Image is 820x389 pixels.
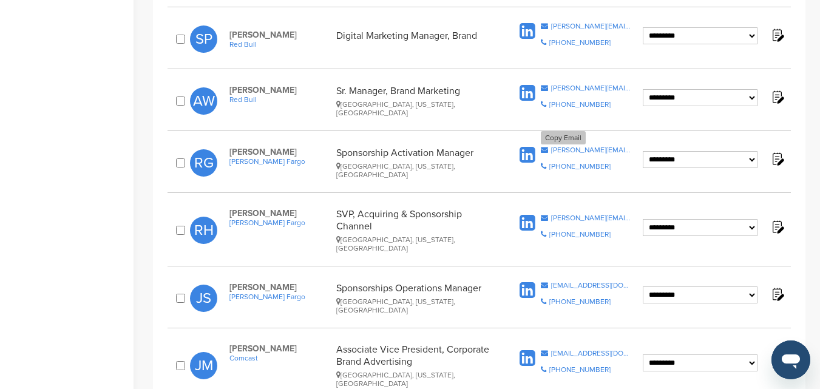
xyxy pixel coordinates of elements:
div: Associate Vice President, Corporate Brand Advertising [336,343,494,388]
span: [PERSON_NAME] [229,30,330,40]
div: [GEOGRAPHIC_DATA], [US_STATE], [GEOGRAPHIC_DATA] [336,297,494,314]
span: [PERSON_NAME] [229,85,330,95]
div: SVP, Acquiring & Sponsorship Channel [336,208,494,252]
img: Notes [770,219,785,234]
div: [PHONE_NUMBER] [549,163,611,170]
div: [GEOGRAPHIC_DATA], [US_STATE], [GEOGRAPHIC_DATA] [336,371,494,388]
a: [PERSON_NAME] Fargo [229,218,330,227]
img: Notes [770,89,785,104]
div: [GEOGRAPHIC_DATA], [US_STATE], [GEOGRAPHIC_DATA] [336,100,494,117]
a: [PERSON_NAME] Fargo [229,293,330,301]
span: [PERSON_NAME] [229,147,330,157]
div: Copy Email [541,131,586,144]
a: Comcast [229,354,330,362]
div: Sponsorships Operations Manager [336,282,494,314]
span: JM [190,352,217,379]
div: [PERSON_NAME][EMAIL_ADDRESS][PERSON_NAME][DOMAIN_NAME] [551,84,632,92]
span: SP [190,25,217,53]
div: [PERSON_NAME][EMAIL_ADDRESS][DOMAIN_NAME] [551,146,632,154]
span: [PERSON_NAME] [229,208,330,218]
a: Red Bull [229,40,330,49]
div: [PHONE_NUMBER] [549,298,611,305]
img: Notes [770,151,785,166]
span: [PERSON_NAME] [229,343,330,354]
div: [EMAIL_ADDRESS][DOMAIN_NAME] [551,282,632,289]
div: [EMAIL_ADDRESS][DOMAIN_NAME] [551,350,632,357]
iframe: Button to launch messaging window [771,340,810,379]
div: [GEOGRAPHIC_DATA], [US_STATE], [GEOGRAPHIC_DATA] [336,235,494,252]
div: [PERSON_NAME][EMAIL_ADDRESS][PERSON_NAME][DOMAIN_NAME] [551,214,632,222]
div: Digital Marketing Manager, Brand [336,30,494,49]
div: [GEOGRAPHIC_DATA], [US_STATE], [GEOGRAPHIC_DATA] [336,162,494,179]
span: AW [190,87,217,115]
span: JS [190,285,217,312]
div: [PHONE_NUMBER] [549,39,611,46]
div: [PHONE_NUMBER] [549,101,611,108]
img: Notes [770,354,785,370]
a: Red Bull [229,95,330,104]
img: Notes [770,27,785,42]
div: [PHONE_NUMBER] [549,366,611,373]
div: [PERSON_NAME][EMAIL_ADDRESS][PERSON_NAME][DOMAIN_NAME] [551,22,632,30]
div: Sponsorship Activation Manager [336,147,494,179]
span: RH [190,217,217,244]
div: [PHONE_NUMBER] [549,231,611,238]
span: RG [190,149,217,177]
div: Sr. Manager, Brand Marketing [336,85,494,117]
span: [PERSON_NAME] [229,282,330,293]
img: Notes [770,286,785,302]
a: [PERSON_NAME] Fargo [229,157,330,166]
